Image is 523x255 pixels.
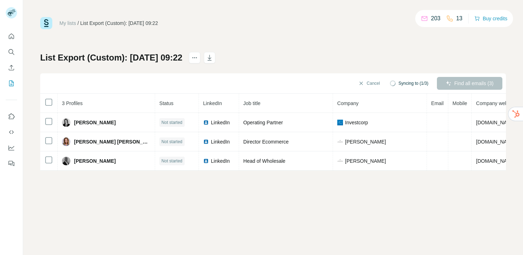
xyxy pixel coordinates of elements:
span: LinkedIn [211,119,230,126]
span: Operating Partner [243,120,283,125]
span: [PERSON_NAME] [345,157,386,165]
span: LinkedIn [203,100,222,106]
img: Avatar [62,137,70,146]
span: [DOMAIN_NAME] [476,120,516,125]
span: Job title [243,100,260,106]
span: [PERSON_NAME] [PERSON_NAME] [74,138,150,145]
button: Feedback [6,157,17,170]
p: 203 [431,14,440,23]
span: Company [337,100,359,106]
button: Quick start [6,30,17,43]
span: [DOMAIN_NAME] [476,139,516,145]
button: Buy credits [474,14,507,24]
span: Director Ecommerce [243,139,289,145]
span: Head of Wholesale [243,158,285,164]
a: My lists [59,20,76,26]
button: Dashboard [6,141,17,154]
div: List Export (Custom): [DATE] 09:22 [80,20,158,27]
span: Investcorp [345,119,368,126]
span: Not started [162,119,183,126]
span: [PERSON_NAME] [345,138,386,145]
img: company-logo [337,158,343,164]
span: Not started [162,158,183,164]
li: / [78,20,79,27]
span: [DOMAIN_NAME] [476,158,516,164]
span: LinkedIn [211,157,230,165]
span: [PERSON_NAME] [74,157,116,165]
span: Syncing to (1/3) [398,80,428,87]
span: 3 Profiles [62,100,83,106]
h1: List Export (Custom): [DATE] 09:22 [40,52,183,63]
span: [PERSON_NAME] [74,119,116,126]
p: 13 [456,14,463,23]
img: LinkedIn logo [203,120,209,125]
img: Avatar [62,157,70,165]
span: Not started [162,139,183,145]
button: My lists [6,77,17,90]
button: Cancel [353,77,385,90]
img: Avatar [62,118,70,127]
img: company-logo [337,120,343,125]
span: Email [431,100,444,106]
span: Company website [476,100,516,106]
img: Surfe Logo [40,17,52,29]
button: Enrich CSV [6,61,17,74]
button: Use Surfe on LinkedIn [6,110,17,123]
img: LinkedIn logo [203,139,209,145]
img: company-logo [337,139,343,145]
span: LinkedIn [211,138,230,145]
img: LinkedIn logo [203,158,209,164]
button: Use Surfe API [6,126,17,139]
span: Mobile [453,100,467,106]
span: Status [159,100,174,106]
button: actions [189,52,200,63]
button: Search [6,46,17,58]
